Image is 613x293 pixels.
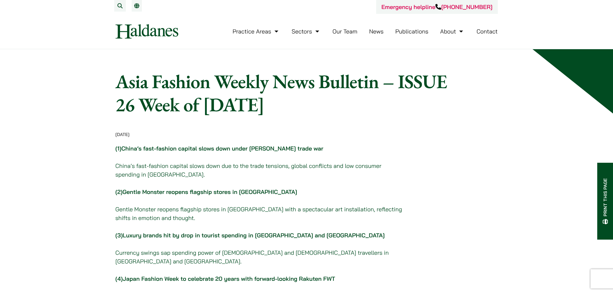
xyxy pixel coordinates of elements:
[123,232,385,239] a: Luxury brands hit by drop in tourist spending in [GEOGRAPHIC_DATA] and [GEOGRAPHIC_DATA]
[477,28,498,35] a: Contact
[116,145,323,152] strong: (1)
[116,232,385,239] strong: (3)
[116,24,178,39] img: Logo of Haldanes
[440,28,465,35] a: About
[116,188,297,196] strong: (2)
[116,205,402,222] p: Gentle Monster reopens flagship stores in [GEOGRAPHIC_DATA] with a spectacular art installation, ...
[332,28,357,35] a: Our Team
[369,28,384,35] a: News
[381,3,492,11] a: Emergency helpline[PHONE_NUMBER]
[116,132,130,137] time: [DATE]
[121,145,323,152] a: China’s fast-fashion capital slows down under [PERSON_NAME] trade war
[116,275,123,282] b: (4)
[116,248,402,266] p: Currency swings sap spending power of [DEMOGRAPHIC_DATA] and [DEMOGRAPHIC_DATA] travellers in [GE...
[116,70,450,116] h1: Asia Fashion Weekly News Bulletin – ISSUE 26 Week of [DATE]
[123,275,335,282] a: Japan Fashion Week to celebrate 20 years with forward-looking Rakuten FWT
[134,3,139,8] a: Switch to EN
[116,161,402,179] p: China’s fast-fashion capital slows down due to the trade tensions, global conflicts and low consu...
[292,28,320,35] a: Sectors
[395,28,429,35] a: Publications
[123,188,297,196] a: Gentle Monster reopens flagship stores in [GEOGRAPHIC_DATA]
[233,28,280,35] a: Practice Areas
